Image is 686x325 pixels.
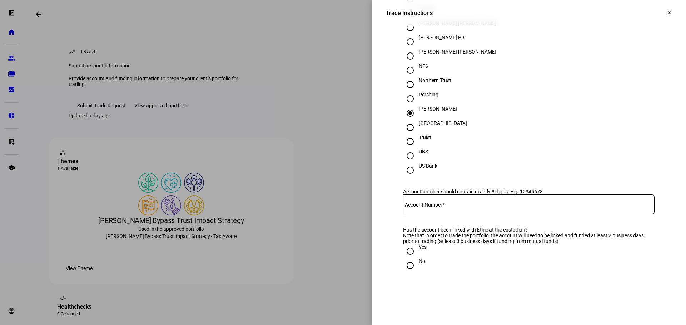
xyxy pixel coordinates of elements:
[419,92,438,97] div: Pershing
[386,10,433,16] div: Trade Instructions
[419,244,427,250] div: Yes
[419,106,457,112] div: [PERSON_NAME]
[666,10,673,16] mat-icon: clear
[403,227,655,233] div: Has the account been linked with Ethic at the custodian?
[419,120,467,126] div: [GEOGRAPHIC_DATA]
[419,49,496,55] div: [PERSON_NAME] [PERSON_NAME]
[419,134,431,140] div: Truist
[419,258,425,264] div: No
[405,202,442,208] mat-label: Account Number
[419,35,464,40] div: [PERSON_NAME] PB
[419,63,428,69] div: NFS
[419,163,437,169] div: US Bank
[403,233,655,244] div: Note that in order to trade the portfolio, the account will need to be linked and funded at least...
[419,149,428,154] div: UBS
[403,189,655,194] div: Account number should contain exactly 8 digits. E.g. 12345678
[419,77,451,83] div: Northern Trust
